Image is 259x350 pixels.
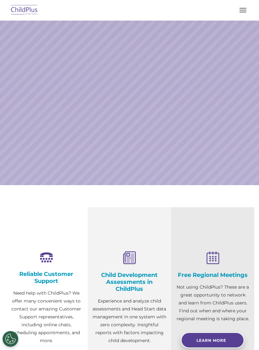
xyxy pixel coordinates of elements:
[196,338,226,343] span: Learn More
[3,331,18,347] button: Cookies Settings
[93,297,166,345] p: Experience and analyze child assessments and Head Start data management in one system with zero c...
[93,272,166,292] h4: Child Development Assessments in ChildPlus
[9,3,39,18] img: ChildPlus by Procare Solutions
[176,283,250,323] p: Not using ChildPlus? These are a great opportunity to network and learn from ChildPlus users. Fin...
[9,271,83,284] h4: Reliable Customer Support
[181,332,244,348] a: Learn More
[176,272,250,278] h4: Free Regional Meetings
[9,289,83,345] p: Need help with ChildPlus? We offer many convenient ways to contact our amazing Customer Support r...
